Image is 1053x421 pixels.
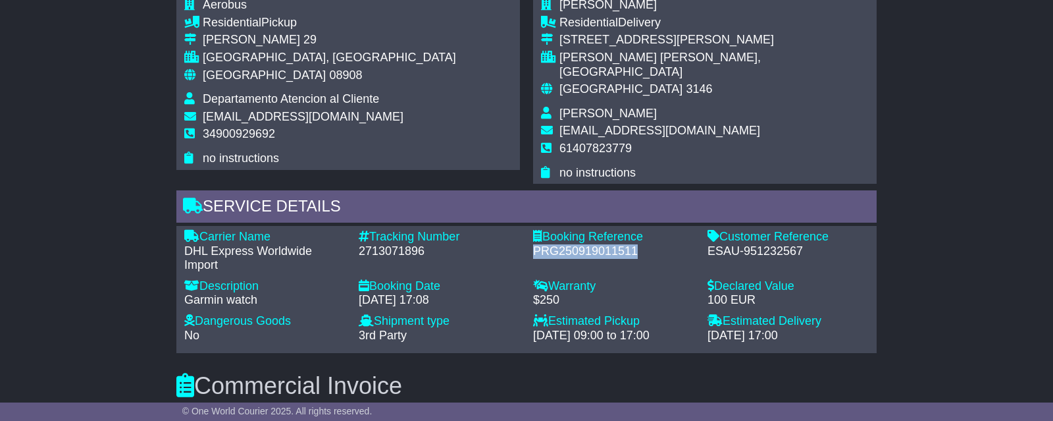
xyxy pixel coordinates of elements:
[203,127,275,140] span: 34900929692
[559,33,869,47] div: [STREET_ADDRESS][PERSON_NAME]
[203,110,403,123] span: [EMAIL_ADDRESS][DOMAIN_NAME]
[203,69,326,82] span: [GEOGRAPHIC_DATA]
[184,314,346,329] div: Dangerous Goods
[707,244,869,259] div: ESAU-951232567
[359,293,520,308] div: [DATE] 17:08
[359,314,520,329] div: Shipment type
[203,33,456,47] div: [PERSON_NAME] 29
[359,329,407,342] span: 3rd Party
[203,16,456,30] div: Pickup
[203,152,279,165] span: no instructions
[559,16,869,30] div: Delivery
[184,230,346,244] div: Carrier Name
[203,92,379,105] span: Departamento Atencion al Cliente
[184,293,346,308] div: Garmin watch
[559,82,682,96] span: [GEOGRAPHIC_DATA]
[533,293,694,308] div: $250
[559,51,869,79] div: [PERSON_NAME] [PERSON_NAME], [GEOGRAPHIC_DATA]
[329,69,362,82] span: 08908
[686,82,712,96] span: 3146
[559,16,618,29] span: Residential
[559,107,657,120] span: [PERSON_NAME]
[533,244,694,259] div: PRG250919011511
[176,373,877,399] h3: Commercial Invoice
[184,329,199,342] span: No
[184,279,346,294] div: Description
[559,124,760,137] span: [EMAIL_ADDRESS][DOMAIN_NAME]
[176,190,877,226] div: Service Details
[203,51,456,65] div: [GEOGRAPHIC_DATA], [GEOGRAPHIC_DATA]
[707,230,869,244] div: Customer Reference
[203,16,261,29] span: Residential
[533,230,694,244] div: Booking Reference
[707,279,869,294] div: Declared Value
[707,329,869,343] div: [DATE] 17:00
[533,279,694,294] div: Warranty
[184,244,346,273] div: DHL Express Worldwide Import
[533,329,694,343] div: [DATE] 09:00 to 17:00
[359,244,520,259] div: 2713071896
[359,279,520,294] div: Booking Date
[559,166,636,179] span: no instructions
[533,314,694,329] div: Estimated Pickup
[707,293,869,308] div: 100 EUR
[707,314,869,329] div: Estimated Delivery
[559,142,632,155] span: 61407823779
[359,230,520,244] div: Tracking Number
[182,406,372,416] span: © One World Courier 2025. All rights reserved.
